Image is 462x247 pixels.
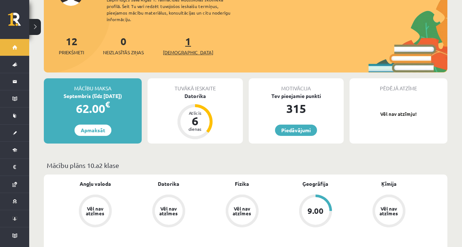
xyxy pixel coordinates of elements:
[249,92,344,100] div: Tev pieejamie punkti
[205,195,279,229] a: Vēl nav atzīmes
[302,180,328,188] a: Ģeogrāfija
[232,206,252,216] div: Vēl nav atzīmes
[184,111,206,115] div: Atlicis
[148,78,243,92] div: Tuvākā ieskaite
[275,125,317,136] a: Piedāvājumi
[47,160,444,170] p: Mācību plāns 10.a2 klase
[85,206,106,216] div: Vēl nav atzīmes
[103,49,144,56] span: Neizlasītās ziņas
[352,195,425,229] a: Vēl nav atzīmes
[249,100,344,117] div: 315
[58,195,132,229] a: Vēl nav atzīmes
[105,99,110,110] span: €
[44,78,142,92] div: Mācību maksa
[148,92,243,140] a: Datorika Atlicis 6 dienas
[8,13,29,31] a: Rīgas 1. Tālmācības vidusskola
[184,127,206,131] div: dienas
[103,35,144,56] a: 0Neizlasītās ziņas
[308,207,324,215] div: 9.00
[184,115,206,127] div: 6
[235,180,249,188] a: Fizika
[158,180,179,188] a: Datorika
[59,35,84,56] a: 12Priekšmeti
[132,195,205,229] a: Vēl nav atzīmes
[249,78,344,92] div: Motivācija
[353,110,444,118] p: Vēl nav atzīmju!
[159,206,179,216] div: Vēl nav atzīmes
[59,49,84,56] span: Priekšmeti
[44,100,142,117] div: 62.00
[44,92,142,100] div: Septembris (līdz [DATE])
[148,92,243,100] div: Datorika
[381,180,397,188] a: Ķīmija
[163,35,213,56] a: 1[DEMOGRAPHIC_DATA]
[163,49,213,56] span: [DEMOGRAPHIC_DATA]
[80,180,111,188] a: Angļu valoda
[75,125,111,136] a: Apmaksāt
[379,206,399,216] div: Vēl nav atzīmes
[350,78,447,92] div: Pēdējā atzīme
[279,195,352,229] a: 9.00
